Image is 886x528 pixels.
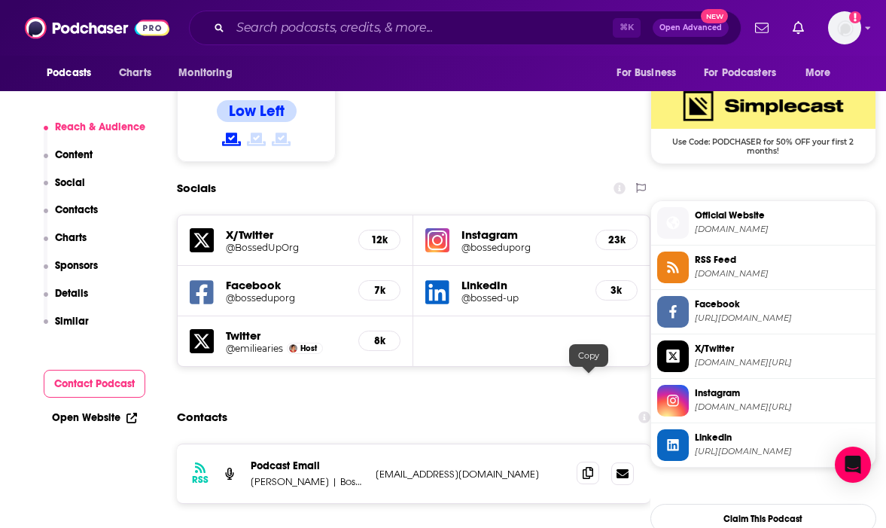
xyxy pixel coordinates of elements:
[226,343,283,354] a: @emiliearies
[251,459,364,472] p: Podcast Email
[695,268,869,279] span: feeds.simplecast.com
[44,121,146,148] button: Reach & Audience
[226,242,346,253] a: @BossedUpOrg
[300,343,317,353] span: Host
[695,446,869,457] span: https://www.linkedin.com/company/bossed-up
[613,18,641,38] span: ⌘ K
[608,284,625,297] h5: 3k
[695,253,869,267] span: RSS Feed
[695,224,869,235] span: bossedup.org
[569,344,608,367] div: Copy
[25,14,169,42] img: Podchaser - Follow, Share and Rate Podcasts
[749,15,775,41] a: Show notifications dropdown
[44,231,87,259] button: Charts
[55,231,87,244] p: Charts
[695,342,869,356] span: X/Twitter
[177,403,227,432] h2: Contacts
[695,401,869,413] span: instagram.com/bosseduporg
[251,475,364,488] p: [PERSON_NAME] | Bossed Up, LLC
[44,370,146,398] button: Contact Podcast
[695,357,869,368] span: twitter.com/BossedUpOrg
[55,259,98,272] p: Sponsors
[653,19,729,37] button: Open AdvancedNew
[371,233,388,246] h5: 12k
[44,203,99,231] button: Contacts
[55,148,93,161] p: Content
[44,176,86,204] button: Social
[44,259,99,287] button: Sponsors
[461,292,583,304] a: @bossed-up
[47,63,91,84] span: Podcasts
[55,287,88,300] p: Details
[787,15,810,41] a: Show notifications dropdown
[230,16,613,40] input: Search podcasts, credits, & more...
[828,11,861,44] img: User Profile
[657,385,869,417] a: Instagram[DOMAIN_NAME][URL]
[36,59,111,87] button: open menu
[695,313,869,324] span: https://www.facebook.com/bosseduporg
[55,203,98,216] p: Contacts
[226,328,346,343] h5: Twitter
[651,84,875,129] img: SimpleCast Deal: Use Code: PODCHASER for 50% OFF your first 2 months!
[657,429,869,461] a: Linkedin[URL][DOMAIN_NAME]
[695,386,869,400] span: Instagram
[659,24,722,32] span: Open Advanced
[695,431,869,444] span: Linkedin
[52,411,137,424] a: Open Website
[55,176,85,189] p: Social
[425,228,449,252] img: iconImage
[371,334,388,347] h5: 8k
[695,209,869,222] span: Official Website
[617,63,676,84] span: For Business
[828,11,861,44] span: Logged in as KatieC
[651,129,875,156] span: Use Code: PODCHASER for 50% OFF your first 2 months!
[192,474,209,486] h3: RSS
[704,63,776,84] span: For Podcasters
[55,121,145,133] p: Reach & Audience
[44,315,90,343] button: Similar
[189,11,741,45] div: Search podcasts, credits, & more...
[694,59,798,87] button: open menu
[657,296,869,328] a: Facebook[URL][DOMAIN_NAME]
[168,59,251,87] button: open menu
[229,102,285,121] h4: Low Left
[657,252,869,283] a: RSS Feed[DOMAIN_NAME]
[44,148,93,176] button: Content
[695,298,869,311] span: Facebook
[651,84,875,154] a: SimpleCast Deal: Use Code: PODCHASER for 50% OFF your first 2 months!
[119,63,151,84] span: Charts
[608,233,625,246] h5: 23k
[461,278,583,292] h5: LinkedIn
[226,292,346,304] a: @bosseduporg
[805,63,831,84] span: More
[371,284,388,297] h5: 7k
[657,207,869,239] a: Official Website[DOMAIN_NAME]
[795,59,850,87] button: open menu
[226,278,346,292] h5: Facebook
[657,340,869,372] a: X/Twitter[DOMAIN_NAME][URL]
[849,11,861,23] svg: Add a profile image
[55,315,89,328] p: Similar
[109,59,160,87] a: Charts
[44,287,89,315] button: Details
[828,11,861,44] button: Show profile menu
[701,9,728,23] span: New
[835,447,871,483] div: Open Intercom Messenger
[461,242,583,253] a: @bosseduporg
[178,63,232,84] span: Monitoring
[461,227,583,242] h5: Instagram
[226,227,346,242] h5: X/Twitter
[606,59,695,87] button: open menu
[376,468,565,481] p: [EMAIL_ADDRESS][DOMAIN_NAME]
[177,174,216,203] h2: Socials
[289,344,297,353] img: Emilie Aries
